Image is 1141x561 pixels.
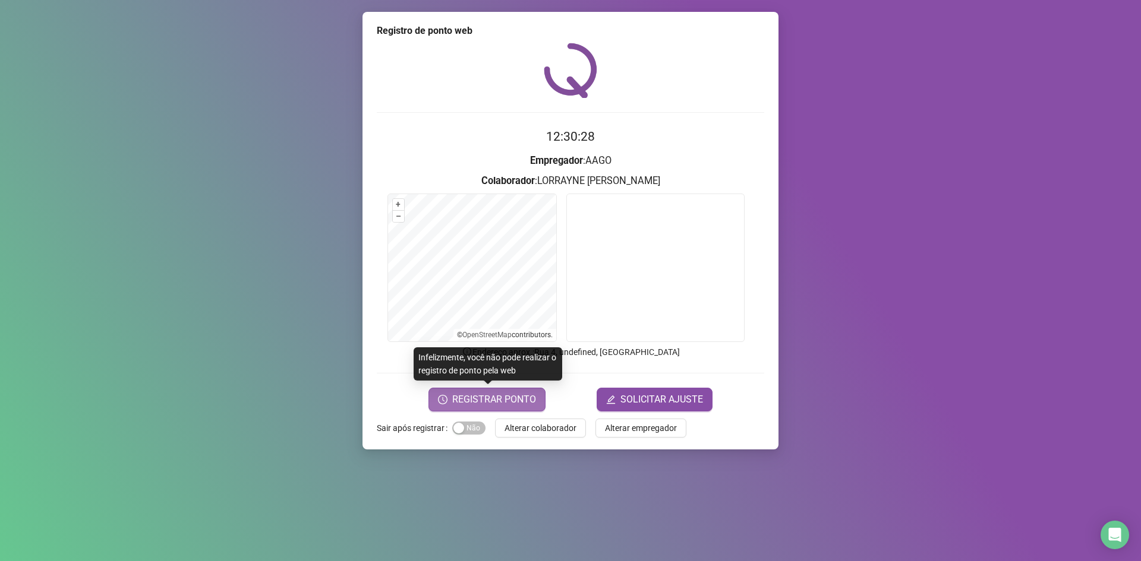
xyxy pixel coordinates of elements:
div: Registro de ponto web [377,24,764,38]
span: edit [606,395,616,404]
div: Infelizmente, você não pode realizar o registro de ponto pela web [414,347,562,381]
span: clock-circle [438,395,447,404]
strong: Empregador [530,155,583,166]
span: Alterar colaborador [505,421,576,435]
button: Alterar colaborador [495,419,586,438]
span: REGISTRAR PONTO [452,392,536,407]
a: OpenStreetMap [462,331,512,339]
h3: : AAGO [377,153,764,169]
li: © contributors. [457,331,553,339]
time: 12:30:28 [546,129,595,144]
button: REGISTRAR PONTO [428,388,546,411]
button: + [393,199,404,210]
button: Alterar empregador [595,419,686,438]
p: Endereço aprox. : Rua 4, undefined, [GEOGRAPHIC_DATA] [377,346,764,359]
img: QRPoint [544,43,597,98]
span: Alterar empregador [605,421,677,435]
span: SOLICITAR AJUSTE [620,392,703,407]
h3: : LORRAYNE [PERSON_NAME] [377,173,764,189]
span: info-circle [462,346,472,357]
div: Open Intercom Messenger [1101,521,1129,549]
button: – [393,211,404,222]
button: editSOLICITAR AJUSTE [597,388,713,411]
strong: Colaborador [481,175,535,186]
label: Sair após registrar [377,419,452,438]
